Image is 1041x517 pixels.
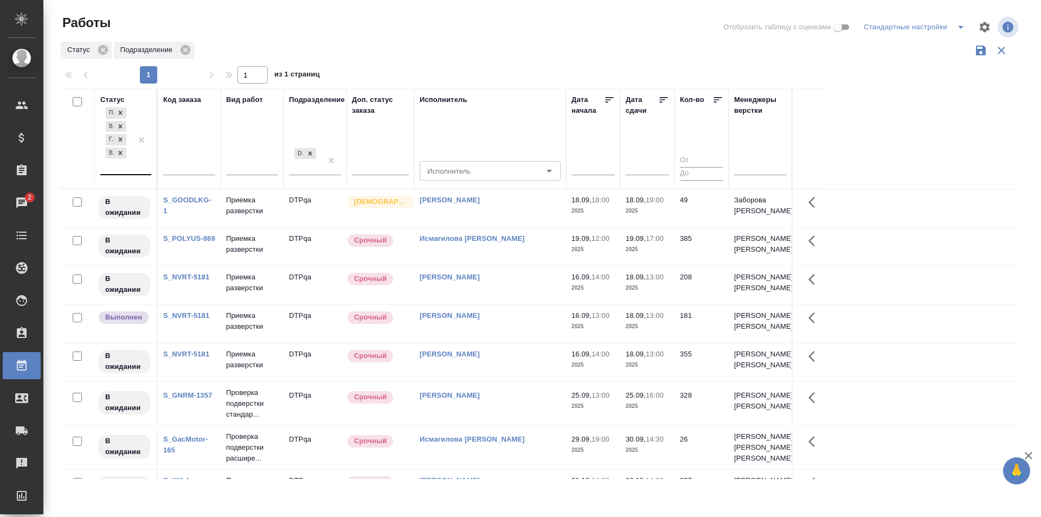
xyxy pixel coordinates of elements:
[226,272,278,293] p: Приемка разверстки
[21,192,38,203] span: 2
[114,42,194,59] div: Подразделение
[289,94,345,105] div: Подразделение
[802,429,828,455] button: Здесь прячутся важные кнопки
[98,349,151,374] div: Исполнитель назначен, приступать к работе пока рано
[163,435,208,454] a: S_GacMotor-165
[646,391,664,399] p: 16:00
[626,206,669,216] p: 2025
[226,387,278,420] p: Проверка подверстки стандар...
[680,167,723,181] input: До
[284,189,346,227] td: DTPqa
[98,195,151,220] div: Исполнитель назначен, приступать к работе пока рано
[646,476,664,484] p: 14:00
[163,196,211,215] a: S_GOODLKG-1
[60,14,111,31] span: Работы
[284,228,346,266] td: DTPqa
[734,390,786,412] p: [PERSON_NAME] [PERSON_NAME]
[571,196,592,204] p: 18.09,
[802,385,828,411] button: Здесь прячутся важные кнопки
[646,273,664,281] p: 13:00
[163,311,209,320] a: S_NVRT-5181
[571,476,592,484] p: 01.10,
[802,189,828,215] button: Здесь прячутся важные кнопки
[354,350,387,361] p: Срочный
[571,321,615,332] p: 2025
[571,360,615,371] p: 2025
[120,44,176,55] p: Подразделение
[592,273,609,281] p: 14:00
[420,391,480,399] a: [PERSON_NAME]
[674,429,729,467] td: 26
[626,360,669,371] p: 2025
[354,273,387,284] p: Срочный
[284,385,346,423] td: DTPqa
[802,266,828,292] button: Здесь прячутся важные кнопки
[354,477,387,488] p: Срочный
[105,312,142,323] p: Выполнен
[674,266,729,304] td: 208
[163,273,209,281] a: S_NVRT-5181
[571,94,604,116] div: Дата начала
[626,476,646,484] p: 06.10,
[571,273,592,281] p: 16.09,
[991,40,1012,61] button: Сбросить фильтры
[680,94,704,105] div: Кол-во
[106,148,114,159] div: Выполнен
[734,310,786,332] p: [PERSON_NAME] [PERSON_NAME]
[420,311,480,320] a: [PERSON_NAME]
[571,206,615,216] p: 2025
[626,196,646,204] p: 18.09,
[420,234,525,242] a: Исмагилова [PERSON_NAME]
[571,401,615,412] p: 2025
[105,477,144,499] p: В ожидании
[67,44,94,55] p: Статус
[354,392,387,403] p: Срочный
[646,234,664,242] p: 17:00
[626,391,646,399] p: 25.09,
[592,196,609,204] p: 18:00
[105,392,144,413] p: В ожидании
[226,310,278,332] p: Приемка разверстки
[592,234,609,242] p: 12:00
[284,470,346,508] td: DTPqa
[734,195,786,216] p: Заборова [PERSON_NAME]
[284,343,346,381] td: DTPqa
[226,195,278,216] p: Приемка разверстки
[105,133,127,146] div: Подбор, В ожидании, Готов к работе, Выполнен
[352,94,409,116] div: Доп. статус заказа
[674,343,729,381] td: 355
[571,350,592,358] p: 16.09,
[626,244,669,255] p: 2025
[105,273,144,295] p: В ожидании
[105,196,144,218] p: В ожидании
[971,40,991,61] button: Сохранить фильтры
[674,385,729,423] td: 328
[972,14,998,40] span: Настроить таблицу
[998,17,1020,37] span: Посмотреть информацию
[592,476,609,484] p: 14:00
[1003,457,1030,484] button: 🙏
[646,311,664,320] p: 13:00
[226,475,278,486] p: Подверстка
[3,189,41,216] a: 2
[420,350,480,358] a: [PERSON_NAME]
[354,235,387,246] p: Срочный
[571,244,615,255] p: 2025
[571,445,615,456] p: 2025
[1007,459,1026,482] span: 🙏
[98,233,151,259] div: Исполнитель назначен, приступать к работе пока рано
[802,228,828,254] button: Здесь прячутся важные кнопки
[571,311,592,320] p: 16.09,
[674,305,729,343] td: 181
[226,349,278,371] p: Приемка разверстки
[163,350,209,358] a: S_NVRT-5181
[61,42,112,59] div: Статус
[542,163,557,178] button: Open
[354,196,408,207] p: [DEMOGRAPHIC_DATA]
[163,234,215,242] a: S_POLYUS-869
[163,94,201,105] div: Код заказа
[734,431,786,464] p: [PERSON_NAME], [PERSON_NAME] [PERSON_NAME]
[163,476,189,484] a: S_XM-4
[274,68,320,84] span: из 1 страниц
[106,134,114,145] div: Готов к работе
